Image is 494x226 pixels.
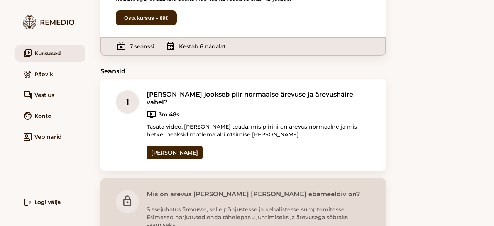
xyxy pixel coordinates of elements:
b: 3m 48s [159,110,179,118]
i: draw [23,70,32,79]
div: Remedio [15,15,85,29]
p: Tasuta video, [PERSON_NAME] teada, mis piirini on ärevus normaalne ja mis hetkel peaksid mõtlema ... [147,123,370,138]
i: calendar_month [166,42,175,51]
h3: Seansid [100,67,386,75]
a: forumVestlus [15,87,85,104]
i: video_library [23,49,32,58]
i: live_tv [117,42,126,51]
h3: [PERSON_NAME] jookseb piir normaalse ärevuse ja ärevushäire vahel? [147,90,370,106]
div: 1 [116,90,139,114]
h3: Mis on ärevus [PERSON_NAME] [PERSON_NAME] ebameeldiv on? [147,190,370,198]
i: forum [23,90,32,100]
button: Osta kursus – 89€ [116,10,177,25]
i: face [23,111,32,121]
a: faceKonto [15,107,85,124]
img: logo.7579ec4f.png [23,15,36,29]
a: logoutLogi välja [15,194,85,211]
a: video_libraryKursused [15,45,85,62]
i: lock [122,195,133,207]
span: Vestlus [34,91,54,99]
div: 7 seanssi [117,42,154,51]
i: logout [23,197,32,207]
div: Kestab 6 nädalat [166,42,226,51]
a: co_presentVebinarid [15,128,85,145]
a: [PERSON_NAME] [147,146,203,159]
i: co_present [23,132,32,141]
i: ondemand_video [147,110,156,119]
a: drawPäevik [15,66,85,83]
